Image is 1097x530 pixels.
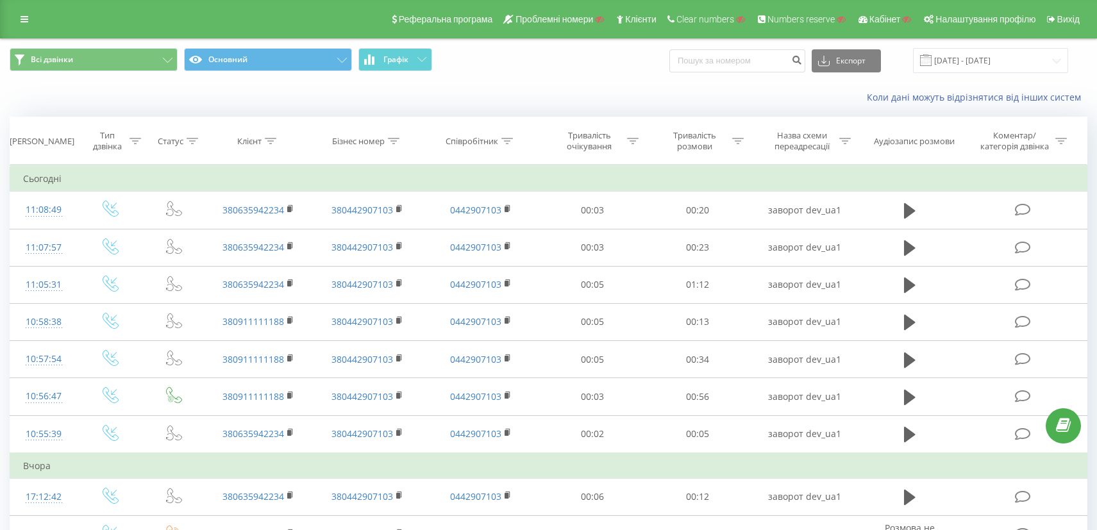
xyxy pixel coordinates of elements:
td: заворот dev_ua1 [750,266,860,303]
div: 11:07:57 [23,235,64,260]
td: заворот dev_ua1 [750,478,860,515]
a: 380442907103 [331,390,393,402]
div: Тривалість розмови [660,130,729,152]
a: 0442907103 [450,241,501,253]
td: 00:20 [645,192,750,229]
div: 11:08:49 [23,197,64,222]
td: 00:02 [540,415,645,453]
div: Клієнт [237,136,262,147]
a: Коли дані можуть відрізнятися вiд інших систем [867,91,1087,103]
a: 380442907103 [331,278,393,290]
a: 380911111188 [222,390,284,402]
a: 380442907103 [331,490,393,502]
a: 380442907103 [331,204,393,216]
td: 01:12 [645,266,750,303]
td: 00:05 [540,303,645,340]
a: 0442907103 [450,315,501,327]
a: 380911111188 [222,315,284,327]
td: Вчора [10,453,1087,479]
a: 380635942234 [222,204,284,216]
div: Аудіозапис розмови [874,136,955,147]
a: 380635942234 [222,241,284,253]
div: 10:56:47 [23,384,64,409]
a: 0442907103 [450,278,501,290]
div: 10:55:39 [23,422,64,447]
a: 380635942234 [222,490,284,502]
td: 00:06 [540,478,645,515]
span: Вихід [1057,14,1080,24]
td: 00:23 [645,229,750,266]
span: Проблемні номери [515,14,593,24]
a: 380911111188 [222,353,284,365]
div: 10:57:54 [23,347,64,372]
div: Бізнес номер [332,136,385,147]
a: 380442907103 [331,241,393,253]
td: Сьогодні [10,166,1087,192]
input: Пошук за номером [669,49,805,72]
span: Реферальна програма [399,14,493,24]
div: 10:58:38 [23,310,64,335]
td: заворот dev_ua1 [750,229,860,266]
span: Кабінет [869,14,901,24]
span: Налаштування профілю [935,14,1035,24]
span: Clear numbers [676,14,734,24]
td: 00:03 [540,378,645,415]
div: Співробітник [446,136,498,147]
a: 0442907103 [450,204,501,216]
td: 00:05 [645,415,750,453]
button: Основний [184,48,352,71]
td: 00:12 [645,478,750,515]
span: Всі дзвінки [31,54,73,65]
a: 380635942234 [222,427,284,440]
a: 0442907103 [450,490,501,502]
span: Графік [383,55,408,64]
div: 17:12:42 [23,484,64,509]
td: заворот dev_ua1 [750,341,860,378]
td: заворот dev_ua1 [750,303,860,340]
td: 00:56 [645,378,750,415]
div: 11:05:31 [23,272,64,297]
div: Назва схеми переадресації [767,130,836,152]
div: [PERSON_NAME] [10,136,74,147]
div: Тривалість очікування [555,130,624,152]
td: 00:03 [540,192,645,229]
td: 00:05 [540,266,645,303]
td: заворот dev_ua1 [750,378,860,415]
a: 380442907103 [331,427,393,440]
span: Клієнти [625,14,657,24]
span: Numbers reserve [767,14,835,24]
a: 0442907103 [450,353,501,365]
td: 00:05 [540,341,645,378]
td: 00:03 [540,229,645,266]
a: 380635942234 [222,278,284,290]
div: Тип дзвінка [88,130,126,152]
div: Статус [158,136,183,147]
button: Графік [358,48,432,71]
td: 00:34 [645,341,750,378]
a: 0442907103 [450,390,501,402]
a: 380442907103 [331,315,393,327]
button: Експорт [812,49,881,72]
div: Коментар/категорія дзвінка [977,130,1052,152]
a: 380442907103 [331,353,393,365]
a: 0442907103 [450,427,501,440]
td: заворот dev_ua1 [750,192,860,229]
button: Всі дзвінки [10,48,178,71]
td: заворот dev_ua1 [750,415,860,453]
td: 00:13 [645,303,750,340]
